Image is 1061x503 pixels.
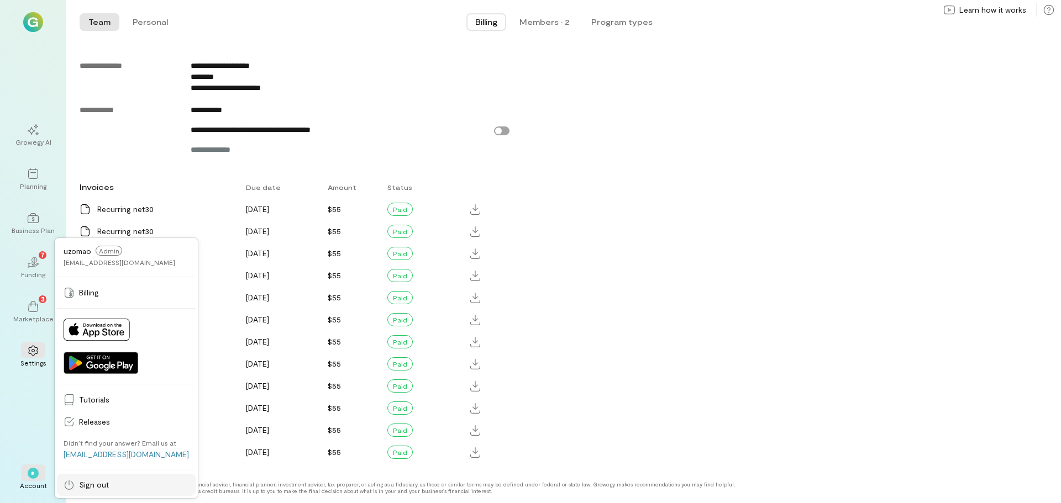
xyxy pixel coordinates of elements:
div: Growegy AI [15,137,51,146]
span: [DATE] [246,315,269,324]
button: Team [80,13,119,31]
div: Account [20,481,47,490]
div: Recurring net30 [97,204,233,215]
div: Paid [387,225,413,238]
img: Download on App Store [64,319,130,341]
span: [DATE] [246,271,269,280]
div: Paid [387,446,413,459]
span: [DATE] [246,337,269,346]
a: Sign out [57,474,196,496]
div: Status [381,177,466,197]
a: Business Plan [13,204,53,243]
span: $55 [328,337,341,346]
span: $55 [328,447,341,457]
img: Get it on Google Play [64,352,138,374]
span: Tutorials [79,394,189,405]
a: [EMAIL_ADDRESS][DOMAIN_NAME] [64,449,189,459]
span: $55 [328,315,341,324]
span: $55 [328,248,341,258]
span: $55 [328,293,341,302]
a: Growegy AI [13,115,53,155]
span: [DATE] [246,381,269,390]
span: Billing [475,17,497,28]
div: Paid [387,291,413,304]
button: Program types [582,13,661,31]
span: $55 [328,359,341,368]
span: Admin [96,246,122,256]
span: Billing [79,287,189,298]
div: *Account [13,459,53,499]
div: Paid [387,335,413,348]
div: Growegy is not a credit repair organization, financial advisor, financial planner, investment adv... [80,481,743,494]
span: $55 [328,425,341,435]
a: Planning [13,160,53,199]
span: $55 [328,381,341,390]
span: [DATE] [246,226,269,236]
div: Paid [387,247,413,260]
div: Paid [387,313,413,326]
div: Amount [321,177,381,197]
a: Marketplace [13,292,53,332]
span: $55 [328,403,341,412]
span: $55 [328,226,341,236]
span: [DATE] [246,248,269,258]
a: Settings [13,336,53,376]
a: Tutorials [57,389,196,411]
a: Funding [13,248,53,288]
span: $55 [328,204,341,214]
div: Paid [387,401,413,415]
div: Members · 2 [519,17,569,28]
div: Due date [239,177,321,197]
div: Funding [21,270,45,279]
div: Invoices [73,176,239,198]
span: [DATE] [246,447,269,457]
button: Members · 2 [511,13,578,31]
span: Sign out [79,479,189,490]
div: Paid [387,203,413,216]
span: 7 [41,250,45,260]
div: Paid [387,379,413,393]
span: 3 [41,294,45,304]
span: [DATE] [246,204,269,214]
div: Planning [20,182,46,190]
span: Releases [79,416,189,427]
div: Paid [387,269,413,282]
div: Business Plan [12,226,55,235]
div: Didn’t find your answer? Email us at [64,438,176,447]
div: Settings [20,358,46,367]
span: [DATE] [246,403,269,412]
div: Paid [387,423,413,437]
a: Billing [57,282,196,304]
a: Releases [57,411,196,433]
div: Marketplace [13,314,54,323]
span: $55 [328,271,341,280]
span: [DATE] [246,359,269,368]
span: uzomao [64,246,91,256]
button: Personal [124,13,177,31]
span: [DATE] [246,293,269,302]
span: [DATE] [246,425,269,435]
div: Recurring net30 [97,226,233,237]
div: Paid [387,357,413,370]
span: Learn how it works [959,4,1026,15]
button: Billing [466,13,506,31]
div: [EMAIL_ADDRESS][DOMAIN_NAME] [64,258,175,267]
